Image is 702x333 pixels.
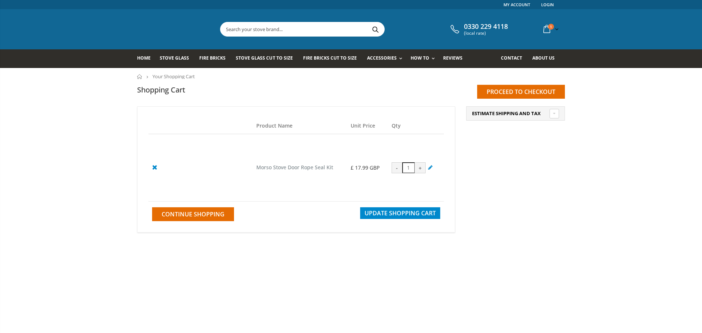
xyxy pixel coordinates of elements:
[415,162,426,173] div: +
[236,49,298,68] a: Stove Glass Cut To Size
[532,49,560,68] a: About us
[464,23,508,31] span: 0330 229 4118
[367,49,406,68] a: Accessories
[199,49,231,68] a: Fire Bricks
[443,55,463,61] span: Reviews
[443,49,468,68] a: Reviews
[303,55,357,61] span: Fire Bricks Cut To Size
[256,164,333,171] a: Morso Stove Door Rope Seal Kit
[152,207,234,221] a: Continue Shopping
[388,118,444,134] th: Qty
[477,85,565,99] input: Proceed to checkout
[501,55,522,61] span: Contact
[472,110,559,117] a: Estimate Shipping and Tax
[199,55,226,61] span: Fire Bricks
[449,23,508,36] a: 0330 229 4118 (local rate)
[160,55,189,61] span: Stove Glass
[367,22,384,36] button: Search
[464,31,508,36] span: (local rate)
[137,74,143,79] a: Home
[162,210,224,218] span: Continue Shopping
[152,73,195,80] span: Your Shopping Cart
[137,85,185,95] h1: Shopping Cart
[347,118,388,134] th: Unit Price
[137,49,156,68] a: Home
[411,49,438,68] a: How To
[236,55,292,61] span: Stove Glass Cut To Size
[160,49,195,68] a: Stove Glass
[548,24,554,30] span: 1
[392,162,403,173] div: -
[253,118,347,134] th: Product Name
[411,55,429,61] span: How To
[303,49,362,68] a: Fire Bricks Cut To Size
[360,207,440,219] button: Update Shopping Cart
[137,55,151,61] span: Home
[220,22,466,36] input: Search your stove brand...
[540,22,560,36] a: 1
[351,164,380,171] span: £ 17.99 GBP
[367,55,397,61] span: Accessories
[365,209,436,217] span: Update Shopping Cart
[532,55,555,61] span: About us
[501,49,528,68] a: Contact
